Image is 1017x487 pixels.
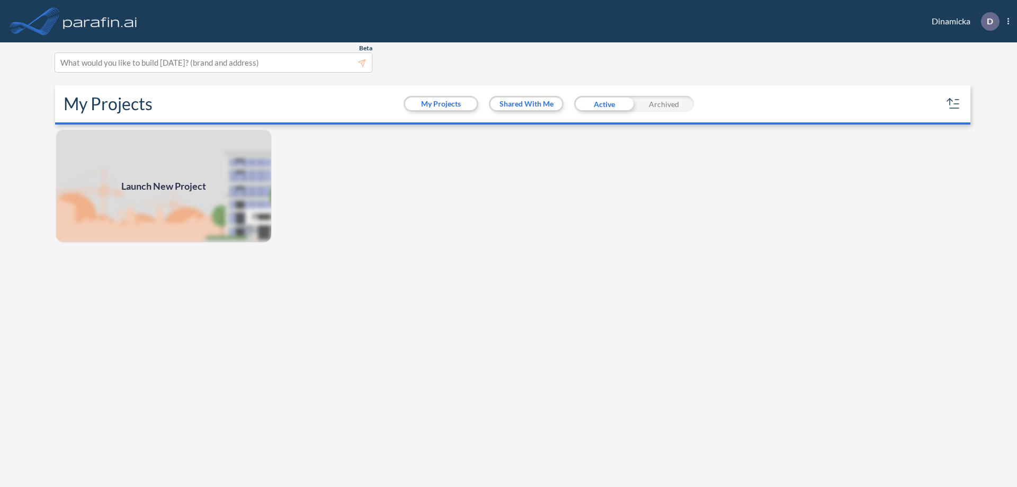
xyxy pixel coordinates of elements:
[55,129,272,243] a: Launch New Project
[405,98,477,110] button: My Projects
[55,129,272,243] img: add
[64,94,153,114] h2: My Projects
[490,98,562,110] button: Shared With Me
[987,16,993,26] p: D
[945,95,962,112] button: sort
[359,44,372,52] span: Beta
[121,179,206,193] span: Launch New Project
[61,11,139,32] img: logo
[574,96,634,112] div: Active
[634,96,694,112] div: Archived
[916,12,1009,31] div: Dinamicka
